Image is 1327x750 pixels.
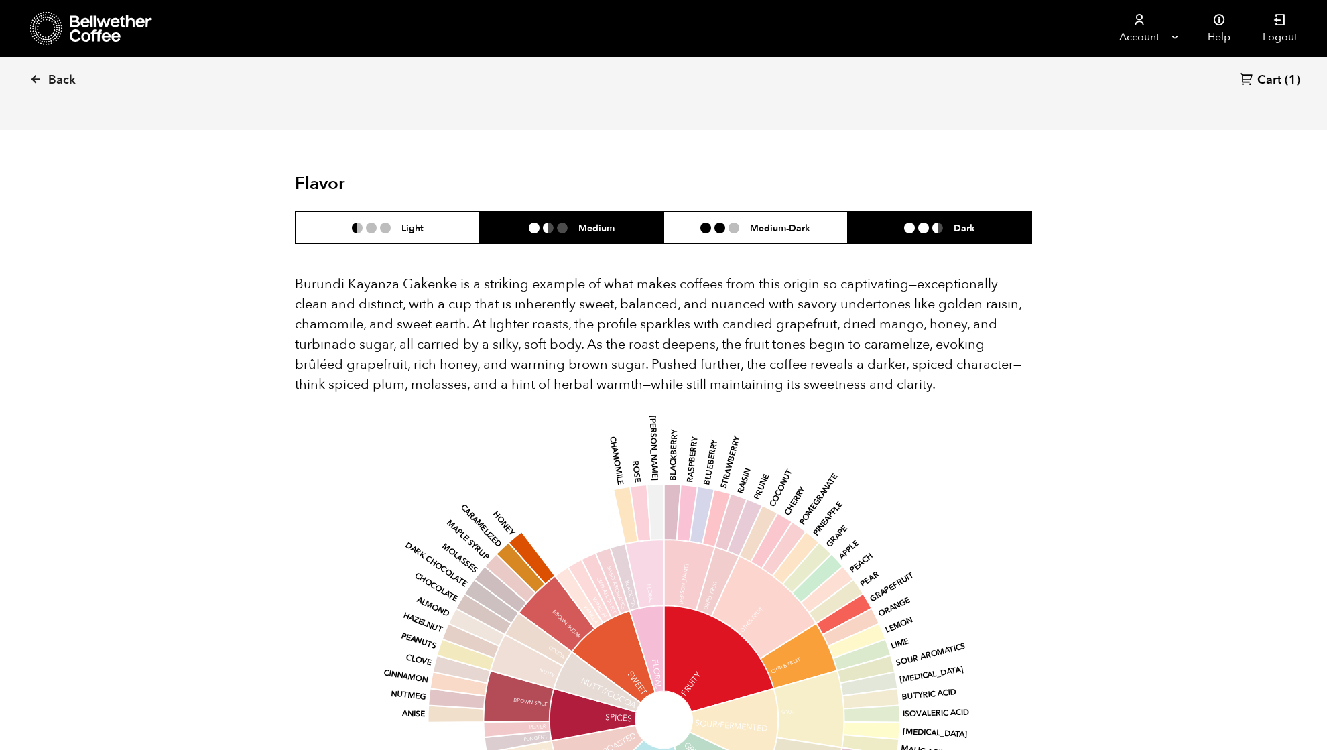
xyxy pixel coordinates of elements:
[295,174,541,194] h2: Flavor
[295,274,1032,395] p: Burundi Kayanza Gakenke is a striking example of what makes coffees from this origin so captivati...
[48,72,76,88] span: Back
[1240,72,1300,90] a: Cart (1)
[1285,72,1300,88] span: (1)
[750,222,810,233] h6: Medium-Dark
[578,222,615,233] h6: Medium
[954,222,975,233] h6: Dark
[1257,72,1281,88] span: Cart
[401,222,424,233] h6: Light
